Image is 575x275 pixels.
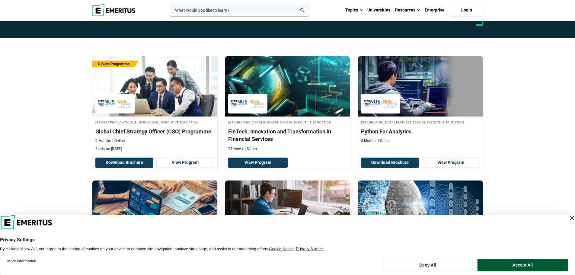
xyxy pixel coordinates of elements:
[156,158,214,168] a: View Program
[361,158,419,168] button: Download Brochure
[228,120,347,125] h4: [GEOGRAPHIC_DATA] Business School Executive Education
[228,146,243,151] p: 14 weeks
[111,147,122,151] span: [DATE]
[225,181,350,271] a: Data Science and Analytics Course by NUS School of Computing - NUS School of Computing NUS School...
[225,56,350,117] img: FinTech: Innovation and Transformation in Financial Services | Online Finance Course
[361,138,376,143] p: 3 Months
[225,181,350,241] img: Programming with Python | Online Data Science and Analytics Course
[95,138,111,143] p: 9 Months
[98,97,132,110] img: National University of Singapore Business School Executive Education
[358,181,483,241] img: Machine Learning and Data Analytics using Python | Online Data Science and Analytics Course
[228,128,347,143] h3: FinTech: Innovation and Transformation in Financial Services
[358,56,483,117] img: Python For Analytics | Online Coding Course
[225,56,350,154] a: Finance Course by National University of Singapore Business School Executive Education - National...
[95,146,214,152] p: Starts on:
[450,4,483,17] a: Login
[231,97,264,110] img: National University of Singapore Business School Executive Education
[361,128,480,135] h3: Python For Analytics
[95,128,214,135] h3: Global Chief Strategy Officer (CSO) Programme
[358,56,483,146] a: Coding Course by National University of Singapore Business School Executive Education - National ...
[170,4,309,17] input: woocommerce-product-search-field-0
[245,146,257,151] p: Online
[92,181,217,241] img: Analytics: From Data to Insights | Online Data Science and Analytics Course
[92,56,217,117] img: Global Chief Strategy Officer (CSO) Programme | Online Leadership Course
[95,158,153,168] button: Download Brochure
[378,138,390,143] p: Online
[361,120,480,125] h4: [GEOGRAPHIC_DATA] Business School Executive Education
[228,158,288,168] a: View Program
[112,138,125,143] p: Online
[95,120,214,125] h4: [GEOGRAPHIC_DATA] Business School Executive Education
[92,56,217,155] a: Leadership Course by National University of Singapore Business School Executive Education - Septe...
[364,97,397,110] img: National University of Singapore Business School Executive Education
[422,158,480,168] a: View Program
